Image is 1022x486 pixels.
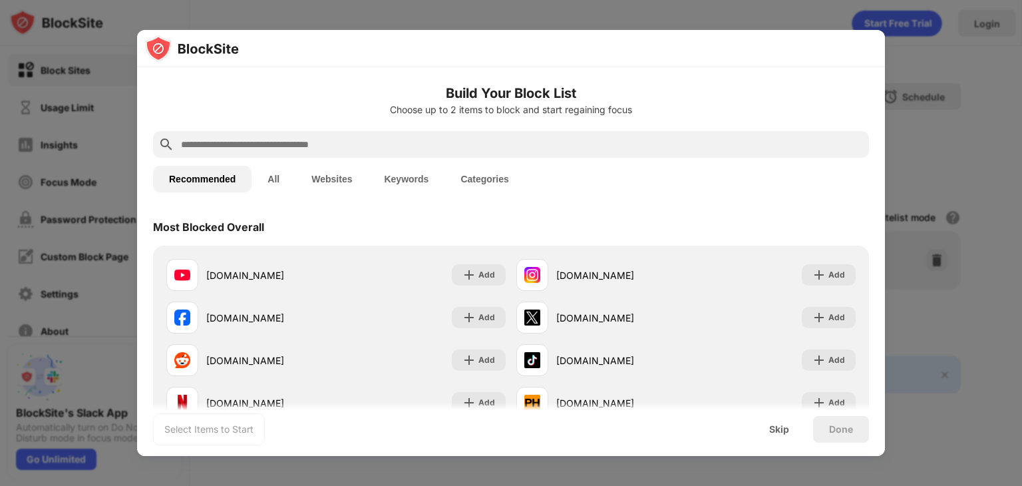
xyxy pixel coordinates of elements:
div: [DOMAIN_NAME] [206,396,336,410]
div: Add [828,354,845,367]
div: Add [478,268,495,282]
button: Websites [295,166,368,192]
button: Recommended [153,166,252,192]
h6: Build Your Block List [153,83,869,103]
div: [DOMAIN_NAME] [206,354,336,367]
img: favicons [174,352,190,368]
img: favicons [524,395,540,411]
div: Done [829,424,853,435]
img: logo-blocksite.svg [145,35,239,62]
div: Add [478,354,495,367]
img: search.svg [158,136,174,152]
div: Add [478,311,495,324]
div: Most Blocked Overall [153,220,264,234]
img: favicons [174,267,190,283]
img: favicons [174,310,190,326]
div: Choose up to 2 items to block and start regaining focus [153,105,869,115]
img: favicons [524,352,540,368]
div: Skip [769,424,789,435]
button: Keywords [368,166,444,192]
img: favicons [524,267,540,283]
div: [DOMAIN_NAME] [556,268,686,282]
button: Categories [444,166,524,192]
div: [DOMAIN_NAME] [206,268,336,282]
div: Add [478,396,495,409]
div: Add [828,268,845,282]
div: Select Items to Start [164,423,254,436]
div: Add [828,396,845,409]
img: favicons [524,310,540,326]
div: [DOMAIN_NAME] [556,396,686,410]
button: All [252,166,295,192]
img: favicons [174,395,190,411]
div: Add [828,311,845,324]
div: [DOMAIN_NAME] [206,311,336,325]
div: [DOMAIN_NAME] [556,354,686,367]
div: [DOMAIN_NAME] [556,311,686,325]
